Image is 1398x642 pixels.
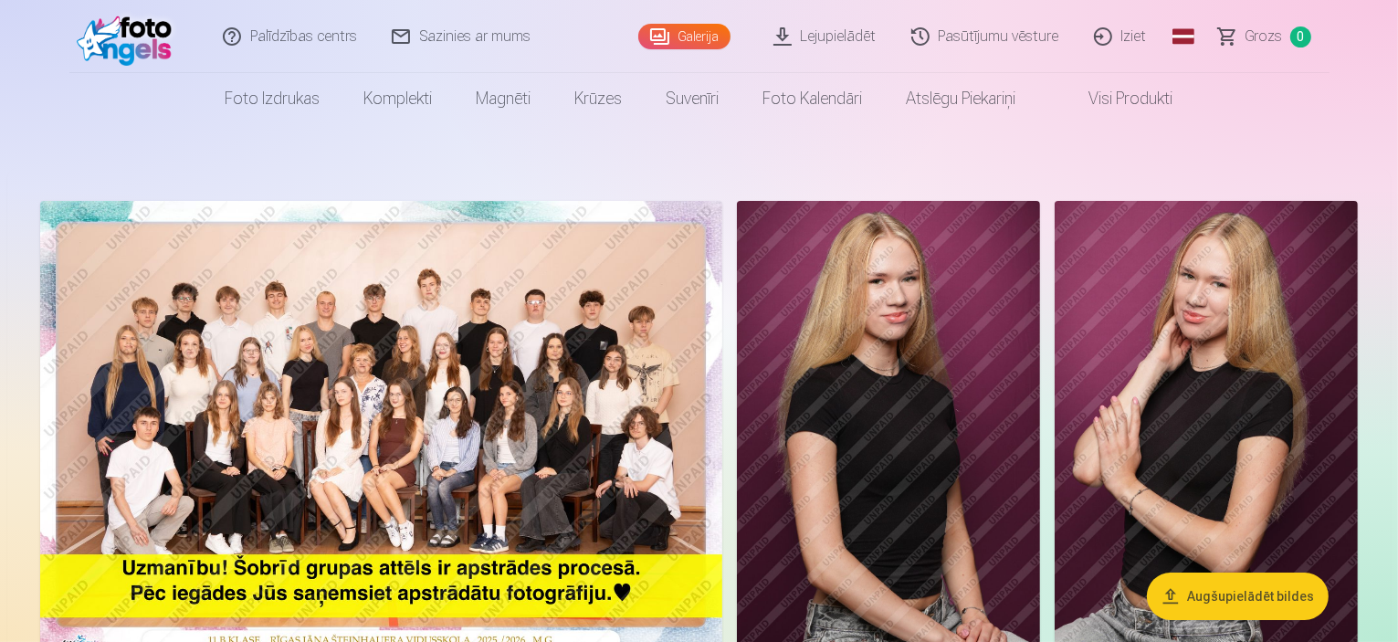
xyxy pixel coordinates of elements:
[204,73,342,124] a: Foto izdrukas
[553,73,645,124] a: Krūzes
[342,73,455,124] a: Komplekti
[455,73,553,124] a: Magnēti
[1147,573,1329,620] button: Augšupielādēt bildes
[741,73,885,124] a: Foto kalendāri
[638,24,731,49] a: Galerija
[1290,26,1311,47] span: 0
[1246,26,1283,47] span: Grozs
[77,7,182,66] img: /fa1
[1038,73,1195,124] a: Visi produkti
[645,73,741,124] a: Suvenīri
[885,73,1038,124] a: Atslēgu piekariņi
